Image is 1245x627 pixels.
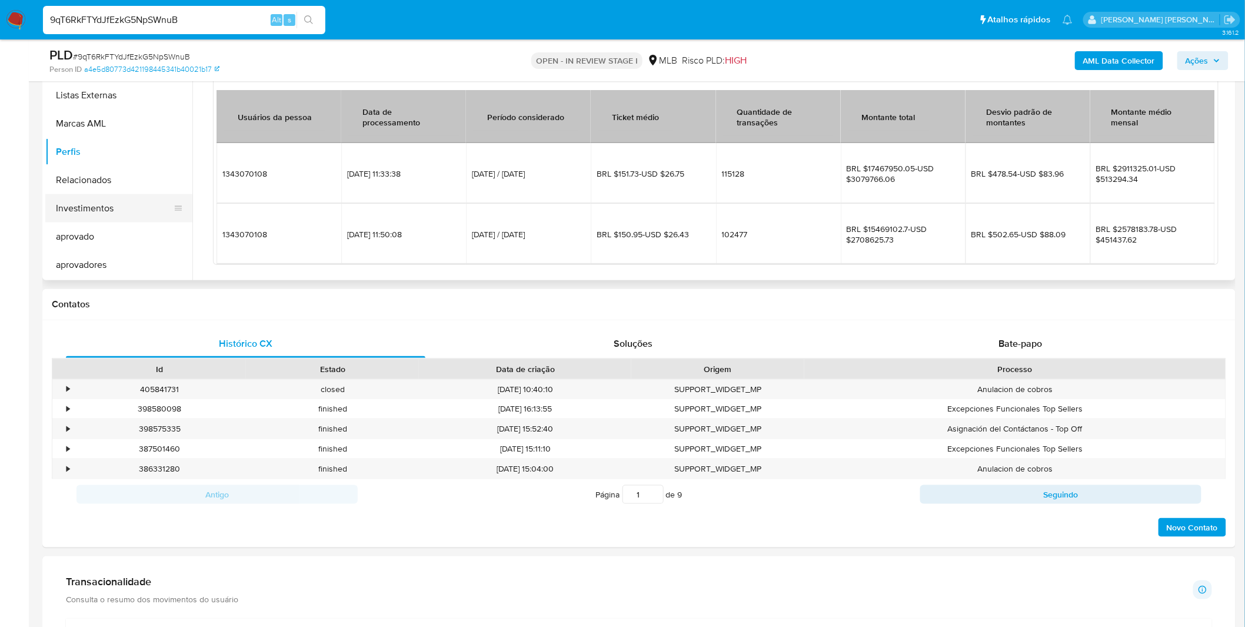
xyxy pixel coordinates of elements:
[66,463,69,475] div: •
[45,194,183,223] button: Investimentos
[84,64,219,75] a: a4e5d80773d421198445341b40021b17
[1177,51,1229,70] button: Ações
[419,439,631,459] div: [DATE] 15:11:10
[73,419,246,439] div: 398575335
[614,337,653,350] span: Soluções
[598,102,673,131] div: Ticket médio
[847,224,960,245] span: BRL $15469102.7-USD $2708625.73
[682,54,747,67] span: Risco PLD:
[347,229,460,240] span: [DATE] 11:50:08
[1186,51,1209,70] span: Ações
[631,459,804,479] div: SUPPORT_WIDGET_MP
[988,14,1051,26] span: Atalhos rápidos
[66,403,69,414] div: •
[1159,518,1226,537] button: Novo Contato
[723,97,834,136] div: Quantidade de transações
[847,163,960,184] span: BRL $17467950.05-USD $3079766.06
[804,380,1226,399] div: Anulacion de cobros
[288,14,291,25] span: s
[678,489,683,500] span: 9
[813,363,1217,375] div: Processo
[472,168,585,179] span: [DATE] / [DATE]
[219,337,272,350] span: Histórico CX
[66,384,69,395] div: •
[804,419,1226,439] div: Asignación del Contáctanos - Top Off
[419,459,631,479] div: [DATE] 15:04:00
[222,229,335,240] span: 1343070108
[1075,51,1163,70] button: AML Data Collector
[973,97,1083,136] div: Desvio padrão de montantes
[43,12,325,28] input: Pesquise usuários ou casos...
[45,251,192,279] button: aprovadores
[52,298,1226,310] h1: Contatos
[848,102,930,131] div: Montante total
[722,229,835,240] span: 102477
[73,399,246,419] div: 398580098
[920,485,1201,504] button: Seguindo
[1083,51,1155,70] b: AML Data Collector
[297,12,321,28] button: search-icon
[1096,224,1209,245] span: BRL $2578183.78-USD $451437.62
[419,380,631,399] div: [DATE] 10:40:10
[73,439,246,459] div: 387501460
[597,229,710,240] span: BRL $150.95-USD $26.43
[999,337,1043,350] span: Bate-papo
[971,229,1084,240] span: BRL $502.65-USD $88.09
[596,485,683,504] span: Página de
[971,168,1084,179] span: BRL $478.54-USD $83.96
[45,81,192,110] button: Listas Externas
[246,419,419,439] div: finished
[66,443,69,455] div: •
[419,399,631,419] div: [DATE] 16:13:55
[1224,14,1236,26] a: Sair
[419,419,631,439] div: [DATE] 15:52:40
[73,380,246,399] div: 405841731
[1097,97,1208,136] div: Montante médio mensal
[222,168,335,179] span: 1343070108
[631,380,804,399] div: SUPPORT_WIDGET_MP
[45,110,192,138] button: Marcas AML
[81,363,238,375] div: Id
[45,138,192,166] button: Perfis
[272,14,281,25] span: Alt
[45,223,192,251] button: aprovado
[631,399,804,419] div: SUPPORT_WIDGET_MP
[531,52,643,69] p: OPEN - IN REVIEW STAGE I
[472,229,585,240] span: [DATE] / [DATE]
[347,168,460,179] span: [DATE] 11:33:38
[348,97,459,136] div: Data de processamento
[254,363,411,375] div: Estado
[73,459,246,479] div: 386331280
[631,419,804,439] div: SUPPORT_WIDGET_MP
[224,102,326,131] div: Usuários da pessoa
[804,399,1226,419] div: Excepciones Funcionales Top Sellers
[76,485,358,504] button: Antigo
[1063,15,1073,25] a: Notificações
[45,166,192,194] button: Relacionados
[49,64,82,75] b: Person ID
[1101,14,1220,25] p: igor.silva@mercadolivre.com
[804,439,1226,459] div: Excepciones Funcionales Top Sellers
[66,423,69,434] div: •
[597,168,710,179] span: BRL $151.73-USD $26.75
[804,459,1226,479] div: Anulacion de cobros
[1222,28,1239,37] span: 3.161.2
[246,399,419,419] div: finished
[647,54,677,67] div: MLB
[427,363,623,375] div: Data de criação
[725,54,747,67] span: HIGH
[49,45,73,64] b: PLD
[73,51,190,62] span: # 9qT6RkFTYdJfEzkG5NpSWnuB
[1167,519,1218,536] span: Novo Contato
[640,363,796,375] div: Origem
[1096,163,1209,184] span: BRL $2911325.01-USD $513294.34
[246,380,419,399] div: closed
[246,439,419,459] div: finished
[722,168,835,179] span: 115128
[473,102,578,131] div: Período considerado
[631,439,804,459] div: SUPPORT_WIDGET_MP
[246,459,419,479] div: finished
